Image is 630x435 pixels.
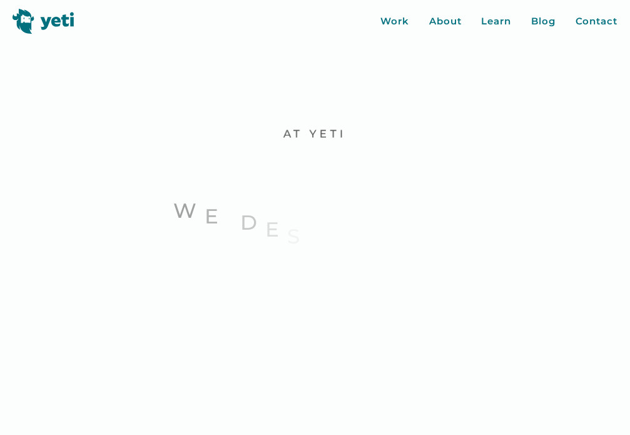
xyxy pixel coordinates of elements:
a: Work [380,14,409,29]
a: Learn [481,14,511,29]
a: Blog [531,14,556,29]
p: At Yeti [139,126,491,140]
a: About [429,14,462,29]
img: Yeti logo [13,9,74,34]
a: Contact [576,14,617,29]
